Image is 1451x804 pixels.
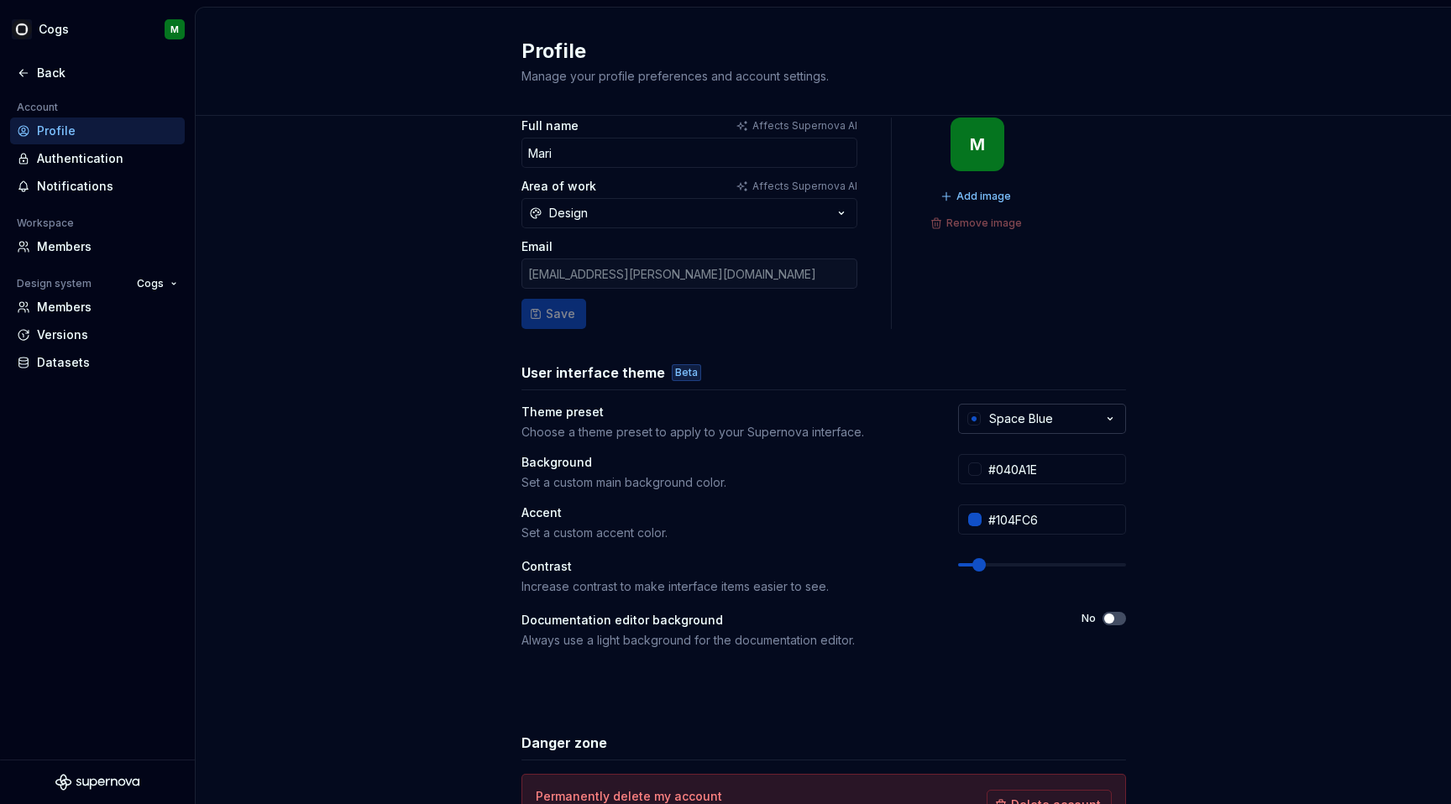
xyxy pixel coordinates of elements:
[10,145,185,172] a: Authentication
[12,19,32,39] img: 293001da-8814-4710-858c-a22b548e5d5c.png
[521,69,829,83] span: Manage your profile preferences and account settings.
[982,454,1126,484] input: #FFFFFF
[958,404,1126,434] button: Space Blue
[521,424,928,441] div: Choose a theme preset to apply to your Supernova interface.
[521,474,928,491] div: Set a custom main background color.
[521,38,1106,65] h2: Profile
[37,178,178,195] div: Notifications
[10,349,185,376] a: Datasets
[37,354,178,371] div: Datasets
[521,612,723,629] div: Documentation editor background
[1082,612,1096,625] label: No
[970,138,985,151] div: M
[521,733,607,753] h3: Danger zone
[37,150,178,167] div: Authentication
[37,65,178,81] div: Back
[37,299,178,316] div: Members
[521,404,604,420] div: Theme preset
[989,410,1053,427] div: Space Blue
[170,23,179,36] div: M
[752,119,857,133] p: Affects Supernova AI
[10,60,185,86] a: Back
[521,504,562,521] div: Accent
[10,117,185,144] a: Profile
[521,558,572,575] div: Contrast
[10,294,185,321] a: Members
[549,205,588,222] div: Design
[521,178,596,195] label: Area of work
[39,21,69,38] div: Cogs
[10,233,185,260] a: Members
[752,180,857,193] p: Affects Supernova AI
[521,238,553,255] label: Email
[10,173,185,200] a: Notifications
[10,274,98,294] div: Design system
[521,117,579,134] label: Full name
[10,97,65,117] div: Account
[521,363,665,383] h3: User interface theme
[521,525,928,541] div: Set a custom accent color.
[37,238,178,255] div: Members
[37,326,178,343] div: Versions
[521,578,928,595] div: Increase contrast to make interface items easier to see.
[672,364,701,381] div: Beta
[956,190,1011,203] span: Add image
[3,11,191,48] button: CogsM
[521,632,1051,649] div: Always use a light background for the documentation editor.
[521,454,592,471] div: Background
[10,213,81,233] div: Workspace
[982,504,1126,535] input: #104FC6
[10,321,185,348] a: Versions
[935,185,1019,208] button: Add image
[137,277,164,290] span: Cogs
[37,123,178,139] div: Profile
[55,774,139,791] svg: Supernova Logo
